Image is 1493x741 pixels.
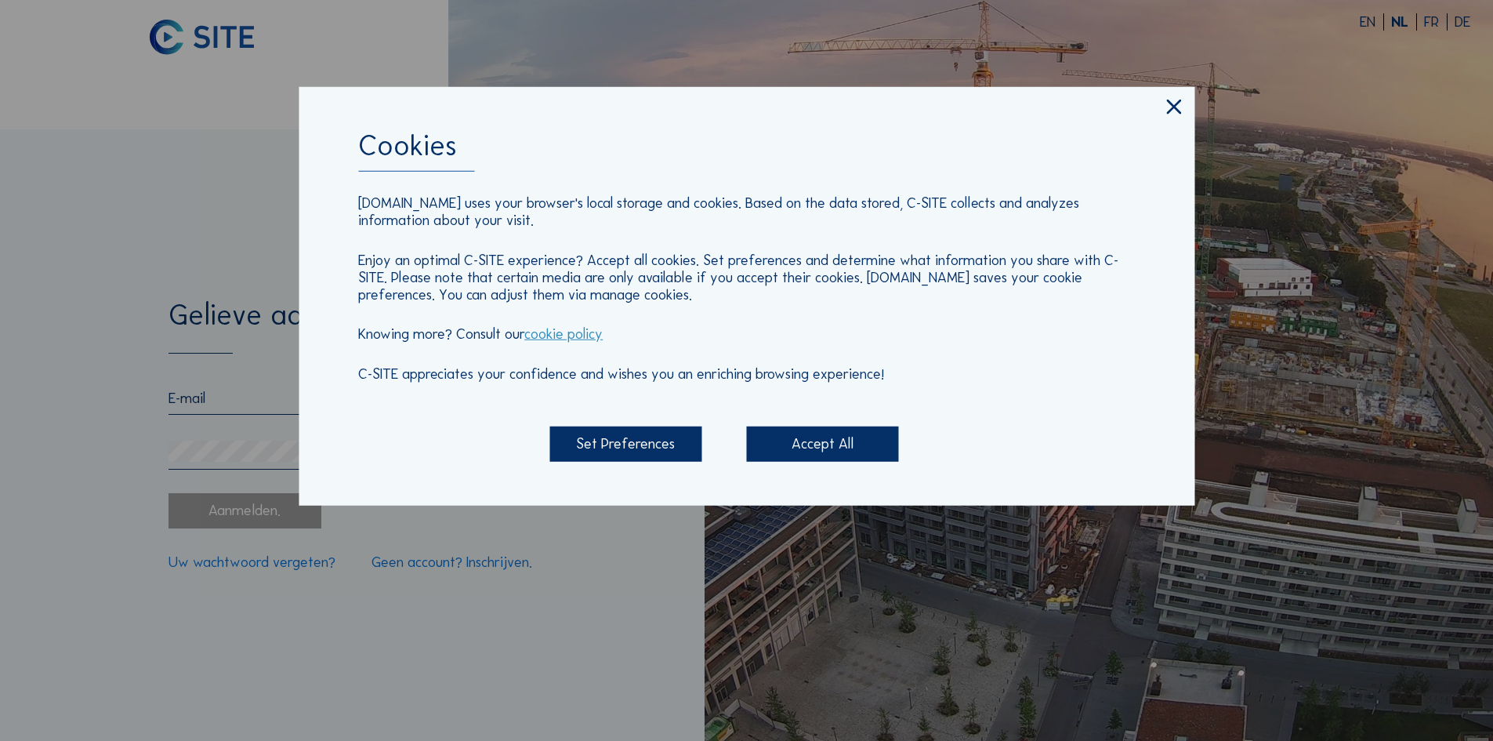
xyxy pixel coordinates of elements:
[358,325,1135,343] p: Knowing more? Consult our
[358,131,1135,171] div: Cookies
[358,365,1135,382] p: C-SITE appreciates your confidence and wishes you an enriching browsing experience!
[549,427,701,461] div: Set Preferences
[524,325,603,343] a: cookie policy
[747,427,899,461] div: Accept All
[358,194,1135,229] p: [DOMAIN_NAME] uses your browser's local storage and cookies. Based on the data stored, C-SITE col...
[358,251,1135,303] p: Enjoy an optimal C-SITE experience? Accept all cookies. Set preferences and determine what inform...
